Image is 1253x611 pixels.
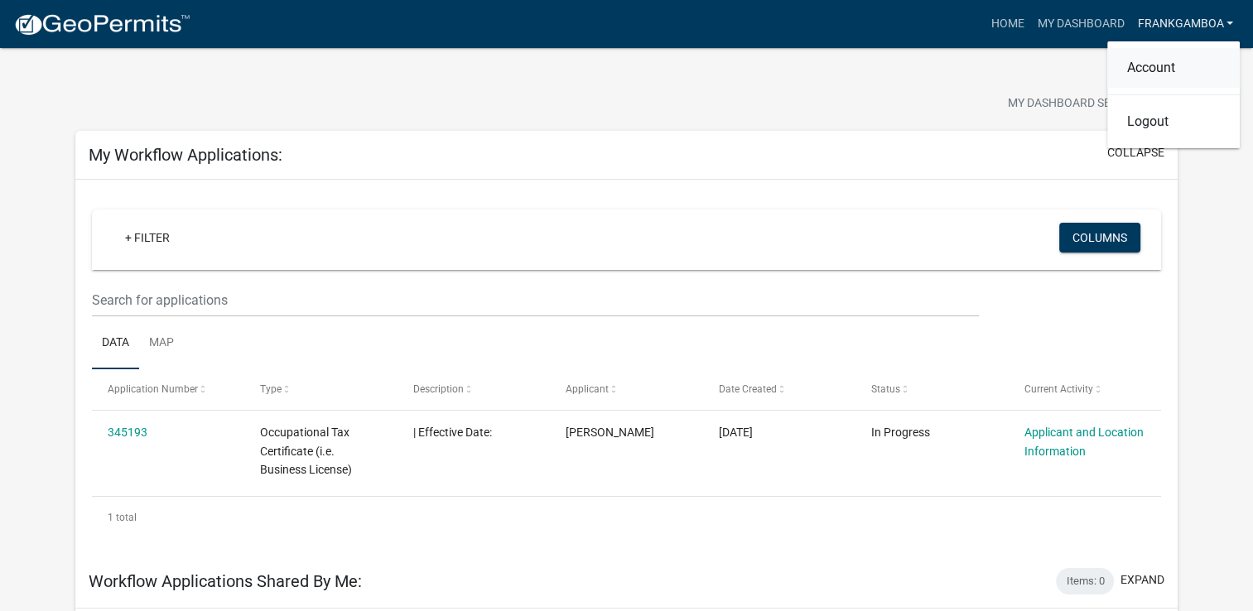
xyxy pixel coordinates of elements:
datatable-header-cell: Current Activity [1008,369,1160,409]
div: FrankGamboa [1107,41,1240,148]
a: Account [1107,48,1240,88]
span: Current Activity [1024,383,1092,395]
a: My Dashboard [1030,8,1130,40]
span: In Progress [871,426,930,439]
a: 345193 [108,426,147,439]
span: 12/07/2024 [719,426,753,439]
div: Items: 0 [1056,568,1114,594]
datatable-header-cell: Applicant [550,369,702,409]
span: Application Number [108,383,198,395]
button: Columns [1059,223,1140,253]
span: Type [260,383,282,395]
a: Map [139,317,184,370]
a: FrankGamboa [1130,8,1240,40]
a: + Filter [112,223,183,253]
a: Data [92,317,139,370]
a: Applicant and Location Information [1024,426,1143,458]
a: Logout [1107,102,1240,142]
h5: Workflow Applications Shared By Me: [89,571,362,591]
button: expand [1120,571,1164,589]
span: Description [413,383,464,395]
span: My Dashboard Settings [1008,94,1150,114]
button: collapse [1107,144,1164,161]
datatable-header-cell: Status [855,369,1008,409]
datatable-header-cell: Application Number [92,369,244,409]
datatable-header-cell: Description [398,369,550,409]
span: Status [871,383,900,395]
datatable-header-cell: Type [244,369,397,409]
div: collapse [75,180,1178,555]
datatable-header-cell: Date Created [702,369,855,409]
button: My Dashboard Settingssettings [995,88,1187,120]
span: | Effective Date: [413,426,492,439]
span: Occupational Tax Certificate (i.e. Business License) [260,426,352,477]
div: 1 total [92,497,1162,538]
span: Applicant [566,383,609,395]
a: Home [984,8,1030,40]
span: Frankie Gamboa [566,426,654,439]
span: Date Created [719,383,777,395]
input: Search for applications [92,283,979,317]
h5: My Workflow Applications: [89,145,282,165]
